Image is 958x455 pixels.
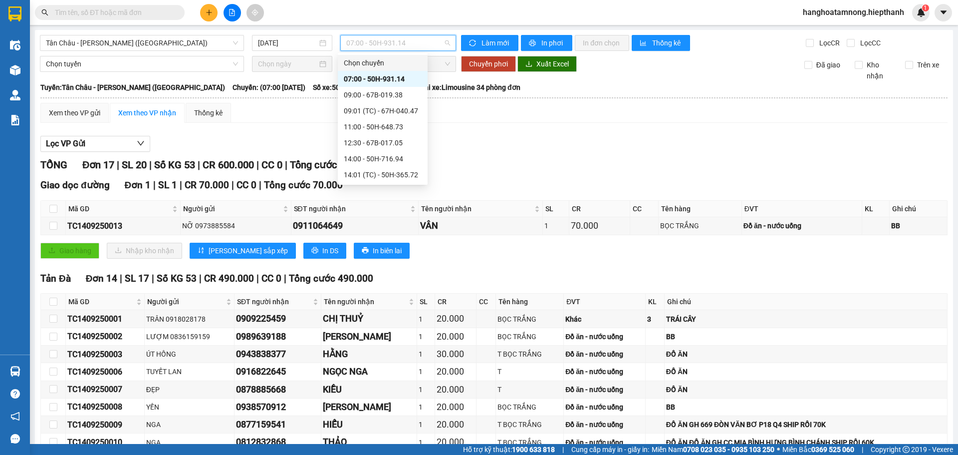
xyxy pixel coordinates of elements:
div: YẾN [146,402,233,413]
span: | [256,273,259,284]
span: | [120,273,122,284]
div: 1 [544,220,567,231]
span: Số xe: 50H-931.14 [313,82,369,93]
div: VÂN [420,219,541,233]
div: NGA [146,437,233,448]
div: LƯỢM 0836159159 [146,331,233,342]
span: CC 0 [261,273,281,284]
button: caret-down [935,4,952,21]
div: 30.000 [437,347,475,361]
img: warehouse-icon [10,40,20,50]
td: KIỀU [321,381,417,399]
td: 0812832868 [235,434,321,451]
span: In biên lai [373,245,402,256]
span: message [10,434,20,444]
span: CR 600.000 [203,159,254,171]
div: NỠ 0973885584 [182,220,289,231]
span: 07:00 - 50H-931.14 [346,35,450,50]
div: ÚT HỒNG [146,349,233,360]
span: | [153,179,156,191]
td: TC1409250006 [66,363,145,381]
div: Đồ ăn - nước uống [565,437,644,448]
div: TC1409250010 [67,436,143,449]
img: warehouse-icon [10,90,20,100]
span: Kho nhận [863,59,898,81]
div: 1 [419,437,433,448]
span: SL 17 [125,273,149,284]
td: TC1409250003 [66,346,145,363]
span: Số KG 53 [157,273,197,284]
img: solution-icon [10,115,20,125]
b: [DOMAIN_NAME] [133,8,241,24]
div: Chọn chuyến [344,57,422,68]
div: NGA [146,419,233,430]
span: Làm mới [481,37,510,48]
span: Tổng cước 600.000 [290,159,375,171]
td: 0877159541 [235,416,321,434]
span: Mã GD [68,296,134,307]
button: printerIn phơi [521,35,572,51]
td: TC1409250013 [66,217,181,235]
th: CC [477,294,496,310]
div: 0989639188 [236,330,319,344]
div: BỌC TRẮNG [497,402,562,413]
div: 0877159541 [236,418,319,432]
div: Thống kê [194,107,223,118]
span: printer [362,247,369,255]
button: plus [200,4,218,21]
div: 0878885668 [236,383,319,397]
td: 0989639188 [235,328,321,346]
span: Số KG 53 [154,159,195,171]
button: downloadNhập kho nhận [107,243,182,259]
div: T [497,384,562,395]
span: | [285,159,287,171]
div: BỌC TRẮNG [497,314,562,325]
span: TỔNG [40,159,67,171]
span: CC 0 [237,179,256,191]
td: 0909225459 [235,310,321,328]
button: bar-chartThống kê [632,35,690,51]
span: bar-chart [640,39,648,47]
div: TRÂN 0918028178 [146,314,233,325]
div: ĐỒ ĂN [666,366,946,377]
span: | [259,179,261,191]
td: THẢO [321,434,417,451]
b: Tuyến: Tân Châu - [PERSON_NAME] ([GEOGRAPHIC_DATA]) [40,83,225,91]
div: THẢO [323,435,415,449]
img: warehouse-icon [10,65,20,75]
div: Đồ ăn - nước uống [565,366,644,377]
div: NGỌC NGA [323,365,415,379]
span: Cung cấp máy in - giấy in: [571,444,649,455]
div: Đồ ăn - nước uống [565,331,644,342]
td: TC1409250009 [66,416,145,434]
td: 0943838377 [235,346,321,363]
span: Tên người nhận [324,296,407,307]
sup: 1 [922,4,929,11]
span: In phơi [541,37,564,48]
span: printer [311,247,318,255]
div: BB [666,402,946,413]
div: T BỌC TRẮNG [497,419,562,430]
span: Lọc VP Gửi [46,137,85,150]
span: Tân Châu - Hồ Chí Minh (Giường) [46,35,238,50]
span: Tản Đà [40,273,71,284]
span: download [525,60,532,68]
span: 1 [924,4,927,11]
th: CR [435,294,477,310]
span: | [562,444,564,455]
span: SL 1 [158,179,177,191]
span: question-circle [10,389,20,399]
div: HẰNG [323,347,415,361]
div: Đồ ăn - nước uống [565,349,644,360]
div: 0938570912 [236,400,319,414]
span: | [198,159,200,171]
td: TC1409250001 [66,310,145,328]
h2: VP Nhận: Tản Đà [52,71,241,134]
div: HIẾU [323,418,415,432]
div: 11:00 - 50H-648.73 [344,121,422,132]
strong: 0708 023 035 - 0935 103 250 [683,446,774,454]
div: 09:01 (TC) - 67H-040.47 [344,105,422,116]
td: TC1409250008 [66,399,145,416]
td: CHỊ THUỶ [321,310,417,328]
div: 1 [419,331,433,342]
